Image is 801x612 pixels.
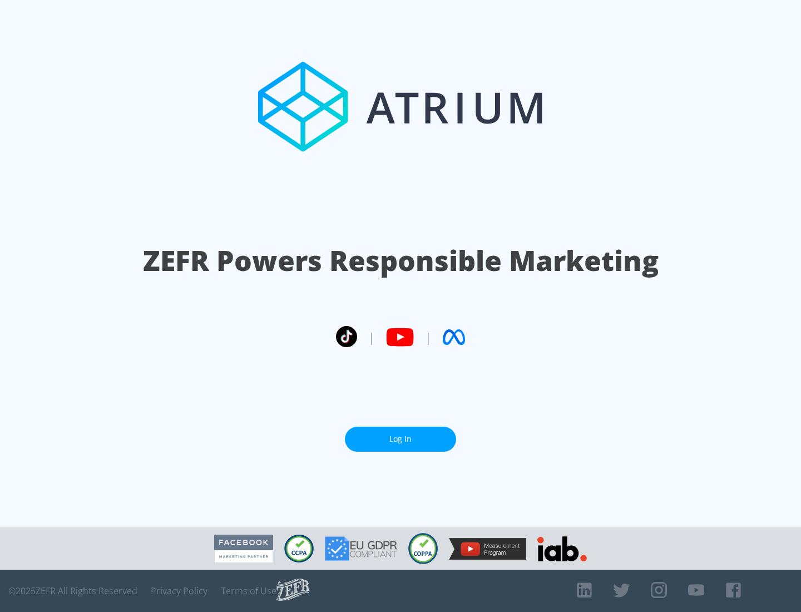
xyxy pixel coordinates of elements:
img: GDPR Compliant [325,536,397,561]
h1: ZEFR Powers Responsible Marketing [143,241,659,280]
img: COPPA Compliant [408,533,438,564]
a: Log In [345,427,456,452]
span: | [368,329,375,346]
img: CCPA Compliant [284,535,314,562]
a: Privacy Policy [151,585,207,596]
img: IAB [537,536,587,561]
span: | [425,329,432,346]
a: Terms of Use [221,585,276,596]
img: Facebook Marketing Partner [214,535,273,563]
span: © 2025 ZEFR All Rights Reserved [8,585,137,596]
img: YouTube Measurement Program [449,538,526,560]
